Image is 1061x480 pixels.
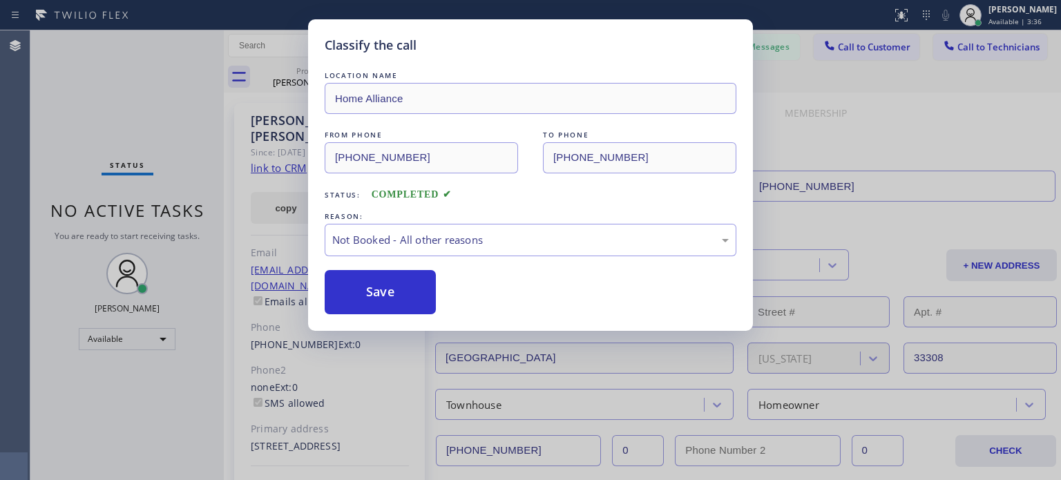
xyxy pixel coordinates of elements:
div: LOCATION NAME [325,68,736,83]
div: TO PHONE [543,128,736,142]
input: From phone [325,142,518,173]
span: COMPLETED [372,189,452,200]
h5: Classify the call [325,36,417,55]
div: FROM PHONE [325,128,518,142]
button: Save [325,270,436,314]
div: REASON: [325,209,736,224]
span: Status: [325,190,361,200]
input: To phone [543,142,736,173]
div: Not Booked - All other reasons [332,232,729,248]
